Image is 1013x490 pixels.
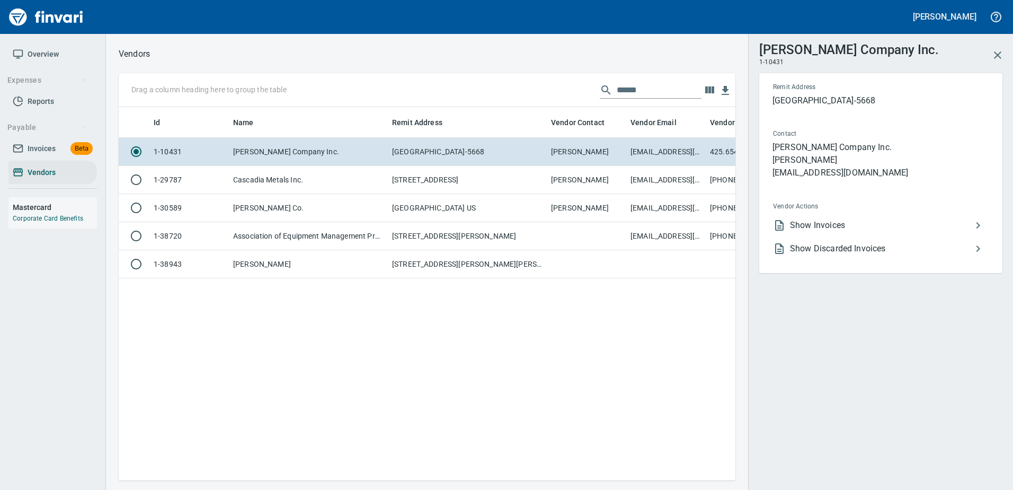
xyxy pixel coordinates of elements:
[773,82,901,93] span: Remit Address
[154,116,174,129] span: Id
[8,161,97,185] a: Vendors
[706,222,785,250] td: [PHONE_NUMBER]
[547,138,626,166] td: [PERSON_NAME]
[149,250,229,278] td: 1-38943
[149,166,229,194] td: 1-29787
[913,11,976,22] h5: [PERSON_NAME]
[8,90,97,113] a: Reports
[551,116,618,129] span: Vendor Contact
[131,84,287,95] p: Drag a column heading here to group the table
[7,121,87,134] span: Payable
[759,57,784,68] span: 1-10431
[772,167,989,179] p: [EMAIL_ADDRESS][DOMAIN_NAME]
[28,166,56,179] span: Vendors
[388,250,547,278] td: [STREET_ADDRESS][PERSON_NAME][PERSON_NAME]
[701,82,717,98] button: Choose columns to display
[388,194,547,222] td: [GEOGRAPHIC_DATA] US
[910,8,979,25] button: [PERSON_NAME]
[772,154,989,167] p: [PERSON_NAME]
[7,74,87,87] span: Expenses
[626,166,706,194] td: [EMAIL_ADDRESS][DOMAIN_NAME]
[547,194,626,222] td: [PERSON_NAME]
[3,71,92,90] button: Expenses
[706,194,785,222] td: [PHONE_NUMBER]
[772,94,989,107] p: [GEOGRAPHIC_DATA]-5668
[8,42,97,66] a: Overview
[229,194,388,222] td: [PERSON_NAME] Co.
[149,222,229,250] td: 1-38720
[28,142,56,155] span: Invoices
[710,116,772,129] span: Vendor Phone
[985,42,1010,68] button: Close Vendor
[119,48,150,60] p: Vendors
[551,116,605,129] span: Vendor Contact
[229,138,388,166] td: [PERSON_NAME] Company Inc.
[759,40,938,57] h3: [PERSON_NAME] Company Inc.
[13,202,97,213] h6: Mastercard
[28,48,59,61] span: Overview
[149,138,229,166] td: 1-10431
[717,83,733,99] button: Download Table
[392,116,456,129] span: Remit Address
[6,4,86,30] img: Finvari
[773,202,902,212] span: Vendor Actions
[149,194,229,222] td: 1-30589
[229,222,388,250] td: Association of Equipment Management Professionals
[229,166,388,194] td: Cascadia Metals Inc.
[710,116,759,129] span: Vendor Phone
[388,166,547,194] td: [STREET_ADDRESS]
[233,116,254,129] span: Name
[547,166,626,194] td: [PERSON_NAME]
[630,116,690,129] span: Vendor Email
[388,222,547,250] td: [STREET_ADDRESS][PERSON_NAME]
[392,116,442,129] span: Remit Address
[119,48,150,60] nav: breadcrumb
[706,138,785,166] td: 425.654.8800
[70,143,93,155] span: Beta
[28,95,54,108] span: Reports
[154,116,160,129] span: Id
[229,250,388,278] td: [PERSON_NAME]
[706,166,785,194] td: [PHONE_NUMBER]
[388,138,547,166] td: [GEOGRAPHIC_DATA]-5668
[790,242,972,255] span: Show Discarded Invoices
[790,219,972,232] span: Show Invoices
[626,138,706,166] td: [EMAIL_ADDRESS][DOMAIN_NAME]
[630,116,677,129] span: Vendor Email
[773,129,892,139] span: Contact
[233,116,268,129] span: Name
[3,118,92,137] button: Payable
[13,215,83,222] a: Corporate Card Benefits
[8,137,97,161] a: InvoicesBeta
[626,222,706,250] td: [EMAIL_ADDRESS][DOMAIN_NAME]
[626,194,706,222] td: [EMAIL_ADDRESS][DOMAIN_NAME]
[772,141,989,154] p: [PERSON_NAME] Company Inc.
